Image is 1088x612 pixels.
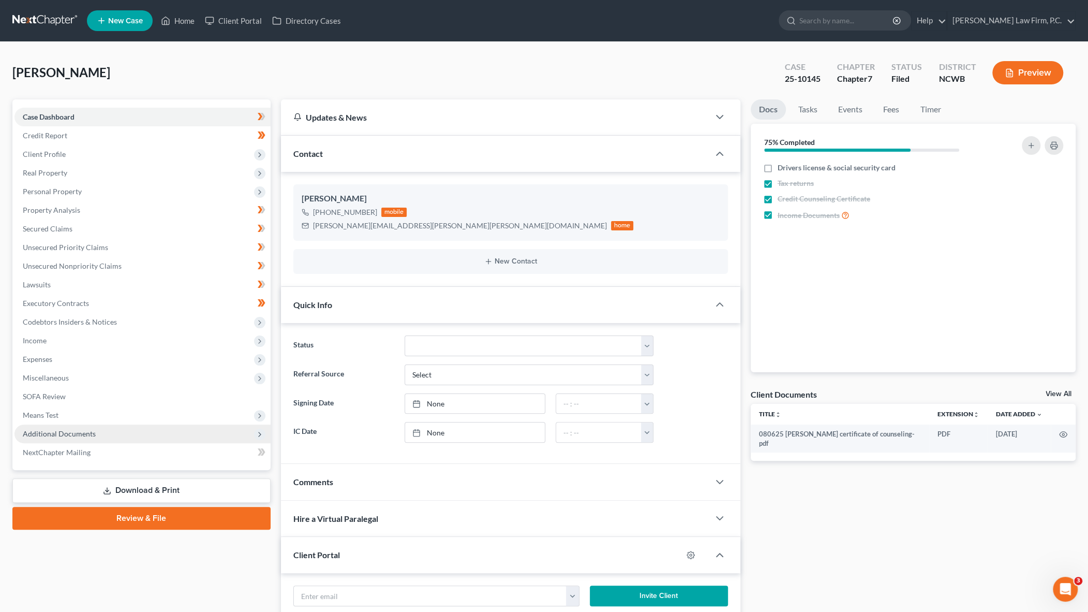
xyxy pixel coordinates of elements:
label: Status [288,336,399,356]
span: Income Documents [778,210,840,221]
span: Codebtors Insiders & Notices [23,317,117,326]
div: Case [785,61,821,73]
span: Executory Contracts [23,299,89,308]
div: Client Documents [751,389,817,400]
span: Unsecured Nonpriority Claims [23,261,122,270]
div: Chapter [837,61,875,73]
span: [PERSON_NAME] [12,65,110,80]
span: 3 [1074,577,1082,585]
div: Updates & News [293,112,697,123]
a: Titleunfold_more [759,410,781,418]
div: Filed [891,73,922,85]
span: Property Analysis [23,206,80,214]
a: Home [156,11,200,30]
div: NCWB [938,73,976,85]
span: Tax returns [778,178,814,188]
a: Case Dashboard [14,108,271,126]
button: Preview [992,61,1063,84]
span: Additional Documents [23,429,96,438]
i: unfold_more [775,412,781,418]
div: mobile [381,208,407,217]
div: [PERSON_NAME] [302,193,720,205]
span: Case Dashboard [23,112,74,121]
strong: 75% Completed [764,138,815,147]
span: Personal Property [23,187,82,196]
label: Referral Source [288,365,399,385]
div: Chapter [837,73,875,85]
a: Executory Contracts [14,294,271,313]
td: [DATE] [988,425,1051,453]
a: View All [1046,390,1071,398]
span: Real Property [23,168,67,177]
div: District [938,61,976,73]
a: [PERSON_NAME] Law Firm, P.C. [947,11,1075,30]
a: Extensionunfold_more [937,410,979,418]
input: Search by name... [799,11,894,30]
span: Unsecured Priority Claims [23,243,108,252]
span: Quick Info [293,300,332,310]
span: Drivers license & social security card [778,163,896,173]
a: Unsecured Nonpriority Claims [14,257,271,275]
i: expand_more [1036,412,1042,418]
a: Secured Claims [14,220,271,238]
span: Secured Claims [23,224,72,233]
a: Events [830,99,871,120]
label: Signing Date [288,394,399,414]
div: home [611,221,634,230]
button: New Contact [302,257,720,266]
button: Invite Client [590,586,728,606]
a: Credit Report [14,126,271,145]
a: Download & Print [12,478,271,503]
a: SOFA Review [14,387,271,406]
a: Timer [912,99,949,120]
a: Property Analysis [14,201,271,220]
a: NextChapter Mailing [14,443,271,462]
span: Comments [293,477,333,487]
span: Miscellaneous [23,373,69,382]
span: Means Test [23,411,58,419]
span: Expenses [23,355,52,363]
span: SOFA Review [23,392,66,401]
a: Fees [875,99,908,120]
a: None [405,422,545,442]
span: Credit Report [23,131,67,140]
span: Income [23,336,47,345]
td: PDF [929,425,988,453]
a: None [405,394,545,414]
a: Docs [751,99,786,120]
td: 080625 [PERSON_NAME] certificate of counseling-pdf [751,425,929,453]
span: Credit Counseling Certificate [778,194,870,204]
div: Status [891,61,922,73]
iframe: Intercom live chat [1053,577,1078,602]
a: Help [912,11,946,30]
span: Lawsuits [23,280,51,289]
input: -- : -- [556,394,642,414]
input: Enter email [294,586,567,606]
i: unfold_more [973,412,979,418]
label: IC Date [288,422,399,443]
input: -- : -- [556,422,642,442]
a: Date Added expand_more [996,410,1042,418]
span: New Case [108,17,143,25]
span: 7 [868,74,872,83]
div: [PHONE_NUMBER] [313,207,377,217]
a: Directory Cases [267,11,346,30]
span: NextChapter Mailing [23,448,91,457]
a: Tasks [790,99,826,120]
a: Unsecured Priority Claims [14,238,271,257]
span: Hire a Virtual Paralegal [293,514,378,523]
span: Client Profile [23,150,66,158]
a: Lawsuits [14,275,271,294]
a: Client Portal [200,11,267,30]
a: Review & File [12,507,271,530]
div: [PERSON_NAME][EMAIL_ADDRESS][PERSON_NAME][PERSON_NAME][DOMAIN_NAME] [313,221,607,231]
span: Client Portal [293,550,340,560]
div: 25-10145 [785,73,821,85]
span: Contact [293,149,323,158]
